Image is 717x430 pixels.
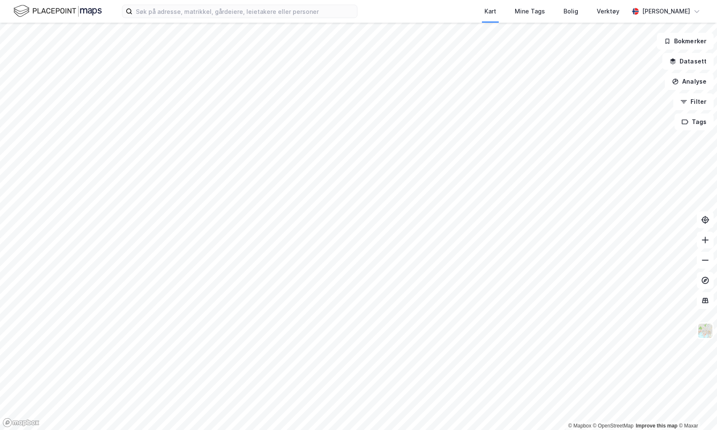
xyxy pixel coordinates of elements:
a: OpenStreetMap [593,423,634,429]
button: Filter [673,93,714,110]
a: Mapbox [568,423,591,429]
button: Tags [675,113,714,130]
div: Mine Tags [515,6,545,16]
button: Datasett [662,53,714,70]
div: [PERSON_NAME] [642,6,690,16]
button: Bokmerker [657,33,714,50]
div: Verktøy [597,6,619,16]
a: Improve this map [636,423,677,429]
img: Z [697,323,713,339]
div: Bolig [564,6,578,16]
button: Analyse [665,73,714,90]
iframe: Chat Widget [675,390,717,430]
div: Kontrollprogram for chat [675,390,717,430]
div: Kart [484,6,496,16]
input: Søk på adresse, matrikkel, gårdeiere, leietakere eller personer [132,5,357,18]
img: logo.f888ab2527a4732fd821a326f86c7f29.svg [13,4,102,18]
a: Mapbox homepage [3,418,40,427]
